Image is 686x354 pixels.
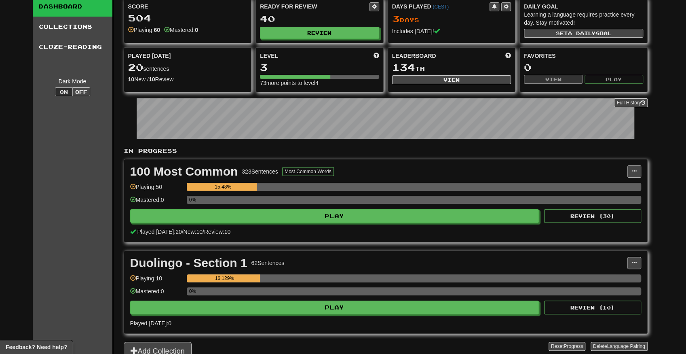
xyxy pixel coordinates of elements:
div: Score [128,2,247,11]
div: 0 [524,62,643,72]
button: Play [130,301,539,314]
span: 134 [392,61,415,73]
button: Review (30) [544,209,641,223]
div: Dark Mode [39,77,106,85]
span: 3 [392,13,400,24]
div: Mastered: [164,26,198,34]
div: 40 [260,14,379,24]
span: a daily [568,30,595,36]
strong: 60 [154,27,160,33]
div: Playing: [128,26,160,34]
button: Most Common Words [282,167,334,176]
span: New: 10 [184,229,203,235]
span: Review: 10 [204,229,230,235]
div: 15.48% [189,183,257,191]
button: View [524,75,583,84]
div: Playing: 50 [130,183,183,196]
button: Review (10) [544,301,641,314]
span: Score more points to level up [374,52,379,60]
span: Played [DATE] [128,52,171,60]
span: 20 [128,61,144,73]
a: Full History [614,98,647,107]
div: 504 [128,13,247,23]
span: This week in points, UTC [505,52,511,60]
div: 100 Most Common [130,165,238,178]
span: Progress [564,343,583,349]
div: 16.129% [189,274,260,282]
button: Off [72,87,90,96]
div: Ready for Review [260,2,369,11]
div: Day s [392,14,511,24]
a: (CEST) [433,4,449,10]
div: 73 more points to level 4 [260,79,379,87]
strong: 10 [149,76,155,83]
div: 323 Sentences [242,167,278,176]
span: Leaderboard [392,52,436,60]
span: Open feedback widget [6,343,67,351]
button: On [55,87,73,96]
div: Learning a language requires practice every day. Stay motivated! [524,11,643,27]
span: / [182,229,184,235]
button: View [392,75,511,84]
button: ResetProgress [549,342,585,351]
a: Collections [33,17,112,37]
div: Days Played [392,2,490,11]
strong: 0 [195,27,198,33]
div: Favorites [524,52,643,60]
div: 62 Sentences [251,259,285,267]
div: New / Review [128,75,247,83]
div: Includes [DATE]! [392,27,511,35]
button: DeleteLanguage Pairing [591,342,648,351]
span: / [203,229,204,235]
div: Mastered: 0 [130,196,183,209]
button: Seta dailygoal [524,29,643,38]
div: 3 [260,62,379,72]
div: th [392,62,511,73]
button: Play [585,75,643,84]
p: In Progress [124,147,648,155]
span: Language Pairing [607,343,645,349]
div: Playing: 10 [130,274,183,288]
a: Cloze-Reading [33,37,112,57]
div: sentences [128,62,247,73]
span: Played [DATE]: 0 [130,320,171,326]
div: Mastered: 0 [130,287,183,301]
div: Duolingo - Section 1 [130,257,247,269]
button: Review [260,27,379,39]
button: Play [130,209,539,223]
strong: 10 [128,76,135,83]
span: Played [DATE]: 20 [137,229,182,235]
span: Level [260,52,278,60]
div: Daily Goal [524,2,643,11]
